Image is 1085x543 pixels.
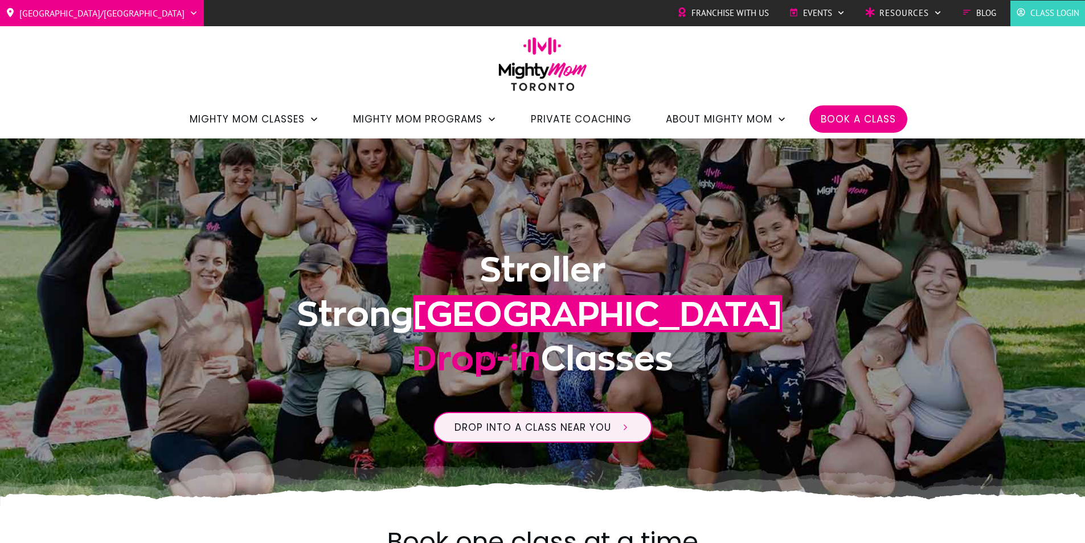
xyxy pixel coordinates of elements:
span: Events [803,5,832,22]
img: mightymom-logo-toronto [493,37,593,99]
span: Resources [879,5,929,22]
a: Private Coaching [531,109,632,129]
a: Resources [865,5,942,22]
span: Mighty Mom Classes [190,109,305,129]
a: Class Login [1016,5,1079,22]
a: Blog [962,5,996,22]
span: Franchise with Us [691,5,769,22]
h1: Stroller Strong Classes [236,247,850,394]
span: Drop-in [412,340,541,377]
a: Mighty Mom Programs [353,109,497,129]
a: Book a Class [821,109,896,129]
span: [GEOGRAPHIC_DATA]/[GEOGRAPHIC_DATA] [19,4,185,22]
span: About Mighty Mom [666,109,772,129]
a: Events [789,5,845,22]
span: Drop into a class near you [455,420,611,434]
a: Mighty Mom Classes [190,109,319,129]
a: About Mighty Mom [666,109,787,129]
span: Mighty Mom Programs [353,109,482,129]
a: [GEOGRAPHIC_DATA]/[GEOGRAPHIC_DATA] [6,4,198,22]
a: Drop into a class near you [433,412,652,443]
span: Blog [976,5,996,22]
a: Franchise with Us [677,5,769,22]
span: Class Login [1030,5,1079,22]
span: [GEOGRAPHIC_DATA] [413,295,782,332]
